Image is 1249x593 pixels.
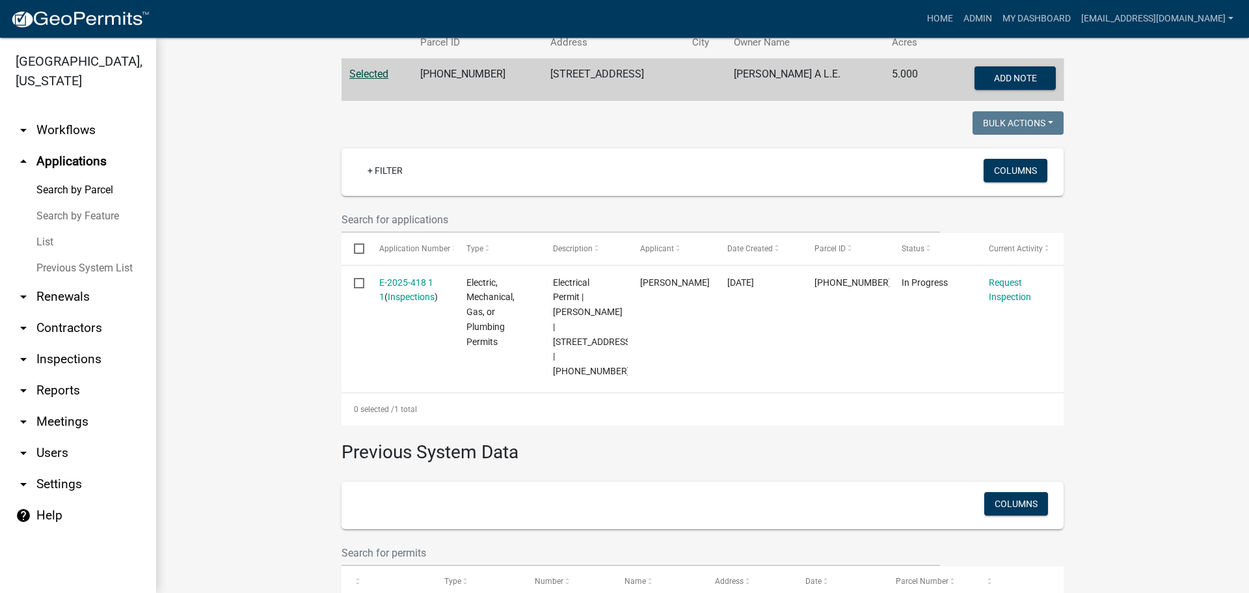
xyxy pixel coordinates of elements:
span: 0 selected / [354,405,394,414]
a: Request Inspection [989,277,1031,303]
td: [STREET_ADDRESS] [543,59,684,102]
datatable-header-cell: Date Created [715,233,802,264]
datatable-header-cell: Parcel ID [802,233,889,264]
i: arrow_drop_down [16,414,31,430]
td: [PERSON_NAME] A L.E. [726,59,884,102]
th: City [684,27,727,58]
input: Search for applications [342,206,940,233]
datatable-header-cell: Type [453,233,541,264]
a: Home [922,7,958,31]
span: Status [902,244,924,253]
i: arrow_drop_down [16,383,31,398]
span: Add Note [993,73,1036,83]
i: arrow_drop_down [16,445,31,461]
button: Columns [984,492,1048,516]
span: 075-00-00-038 [814,277,891,288]
span: 09/02/2025 [727,277,754,288]
div: ( ) [379,275,442,305]
th: Address [543,27,684,58]
datatable-header-cell: Applicant [628,233,715,264]
span: Description [553,244,593,253]
a: [EMAIL_ADDRESS][DOMAIN_NAME] [1076,7,1239,31]
i: arrow_drop_down [16,122,31,138]
i: arrow_drop_up [16,154,31,169]
span: Address [715,577,744,586]
button: Bulk Actions [973,111,1064,135]
span: Parcel Number [896,577,948,586]
th: Parcel ID [412,27,543,58]
a: + Filter [357,159,413,182]
div: 1 total [342,393,1064,426]
span: Current Activity [989,244,1043,253]
td: [PHONE_NUMBER] [412,59,543,102]
i: arrow_drop_down [16,289,31,305]
span: In Progress [902,277,948,288]
span: Name [624,577,646,586]
span: Electrical Permit | LEILA DAVIS | 152 SMYRNA CEMETERY RD | 075-00-00-038 [553,277,633,377]
datatable-header-cell: Application Number [366,233,453,264]
th: Owner Name [726,27,884,58]
a: Selected [349,68,388,80]
button: Columns [984,159,1047,182]
i: arrow_drop_down [16,352,31,367]
span: Date [805,577,822,586]
i: help [16,508,31,523]
datatable-header-cell: Status [889,233,976,264]
datatable-header-cell: Current Activity [976,233,1064,264]
span: Application Number [379,244,450,253]
button: Add Note [974,66,1056,90]
datatable-header-cell: Select [342,233,366,264]
th: Acres [884,27,938,58]
span: Type [466,244,483,253]
span: Date Created [727,244,773,253]
input: Search for permits [342,540,940,566]
span: Parcel ID [814,244,846,253]
h3: Previous System Data [342,426,1064,466]
a: My Dashboard [997,7,1076,31]
span: Electric, Mechanical, Gas, or Plumbing Permits [466,277,515,347]
span: Type [444,577,461,586]
a: E-2025-418 1 1 [379,277,433,303]
datatable-header-cell: Description [541,233,628,264]
span: Number [535,577,563,586]
a: Admin [958,7,997,31]
i: arrow_drop_down [16,476,31,492]
span: Applicant [640,244,674,253]
a: Inspections [388,292,435,302]
td: 5.000 [884,59,938,102]
i: arrow_drop_down [16,320,31,336]
span: Runda Morton [640,277,710,288]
